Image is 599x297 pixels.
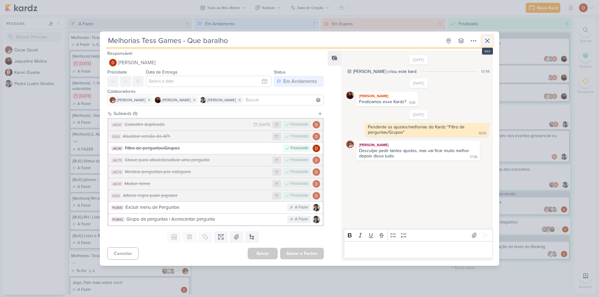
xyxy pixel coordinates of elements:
[313,168,320,176] img: Davi Elias Teixeira
[290,169,308,175] div: Finalizado
[146,76,271,87] input: Select a date
[111,122,123,127] div: JM247
[359,148,470,159] div: Desculpe pedir tantos ajustes, mas vai ficar muito melhor depois disso tudo.
[482,48,493,55] div: esc
[107,69,127,75] label: Prioridade
[283,78,317,85] div: Em Andamento
[359,99,406,104] div: Finalizamos esse Kardz?
[295,204,308,211] div: A Fazer
[111,181,123,186] div: JM247
[274,69,286,75] label: Status
[313,145,320,152] img: Davi Elias Teixeira
[109,178,323,189] button: JM247 Mudar nome Finalizado
[290,181,308,187] div: Finalizado
[470,155,477,160] div: 17:26
[295,216,308,223] div: A Fazer
[109,214,323,225] button: PS3652 Grupo de perguntas | Acrescentar pergunta A Fazer
[290,145,308,151] div: Finalizado
[109,190,323,201] button: DE26 Alterar regra pular jogador Finalizado
[200,97,206,103] img: Pedro Luahn Simões
[162,97,191,103] span: [PERSON_NAME]
[126,216,284,223] div: Grupo de perguntas | Acrescentar pergunta
[358,142,479,148] div: [PERSON_NAME]
[125,145,280,152] div: Filtro de perguntas/Grupos
[111,193,121,198] div: DE26
[109,202,323,213] button: PS3651 Excluir menu de Perguntas A Fazer
[111,170,123,175] div: JM275
[111,205,124,210] div: PS3651
[290,133,308,140] div: Finalizado
[207,97,236,103] span: [PERSON_NAME]
[353,68,416,75] div: [PERSON_NAME] criou este kard
[117,97,145,103] span: [PERSON_NAME]
[106,35,442,46] input: Kard Sem Título
[290,157,308,163] div: Finalizado
[109,155,323,166] button: JM275 Chave para ativar/desativar uma pergunta Finalizado
[109,119,323,130] button: JM247 Cadastro duplicado [DATE] Finalizado
[313,133,320,140] img: Davi Elias Teixeira
[274,76,324,87] button: Em Andamento
[245,96,322,104] input: Buscar
[290,122,308,128] div: Finalizado
[111,158,123,163] div: JM275
[313,216,320,223] img: Pedro Luahn Simões
[155,97,161,103] img: Jaqueline Molina
[114,110,315,117] div: Subkardz (9)
[313,204,320,211] img: Pedro Luahn Simões
[124,121,250,128] div: Cadastro duplicado
[344,229,493,241] div: Editor toolbar
[107,51,132,56] label: Responsável
[118,59,156,66] span: [PERSON_NAME]
[111,217,124,222] div: PS3652
[109,166,323,178] button: JM275 Mostrar perguntas por categoria Finalizado
[110,97,116,103] img: Cezar Giusti
[346,92,354,99] img: Jaqueline Molina
[346,141,354,148] img: Cezar Giusti
[146,69,177,75] label: Data de Entrega
[109,59,117,66] img: Davi Elias Teixeira
[313,121,320,128] img: Davi Elias Teixeira
[409,100,416,105] div: 9:30
[313,192,320,199] img: Davi Elias Teixeira
[358,93,417,99] div: [PERSON_NAME]
[123,192,269,199] div: Alterar regra pular jogador
[125,204,284,211] div: Excluir menu de Perguntas
[111,146,123,151] div: JM240
[479,131,486,136] div: 16:49
[109,143,323,154] button: JM240 Filtro de perguntas/Grupos Finalizado
[107,57,324,68] button: [PERSON_NAME]
[259,123,270,127] div: [DATE]
[290,193,308,199] div: Finalizado
[111,134,121,139] div: DE24
[313,156,320,164] img: Davi Elias Teixeira
[107,88,324,95] div: Colaboradores
[107,247,139,260] button: Cancelar
[481,69,490,74] div: 13:56
[313,180,320,188] img: Davi Elias Teixeira
[125,156,269,164] div: Chave para ativar/desativar uma pergunta
[109,131,323,142] button: DE24 Atualizar versão da API Finalizado
[125,168,269,175] div: Mostrar perguntas por categoria
[124,180,269,187] div: Mudar nome
[123,133,269,140] div: Atualizar versão da API
[368,124,466,135] div: Pendente os ajustes/melhorias do Kardz "Filtro de perguntas/Grupos"
[344,241,493,258] div: Editor editing area: main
